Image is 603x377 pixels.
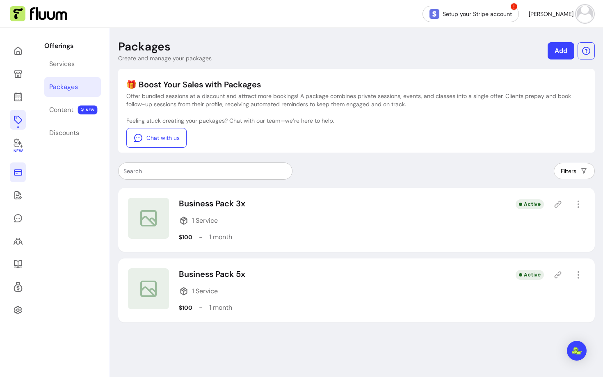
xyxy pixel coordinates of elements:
img: Image of Business Pack 3x [128,198,169,239]
a: Chat with us [126,128,187,148]
a: Settings [10,300,26,320]
p: Business Pack 5x [179,268,245,280]
img: Image of Business Pack 5x [128,268,169,309]
span: ! [510,2,518,11]
button: avatar[PERSON_NAME] [529,6,593,22]
a: Services [44,54,101,74]
p: Create and manage your packages [118,54,212,62]
a: Waivers [10,185,26,205]
a: Calendar [10,87,26,107]
img: Stripe Icon [429,9,439,19]
a: Refer & Earn [10,277,26,297]
a: Resources [10,254,26,274]
a: Add [548,42,574,59]
div: Packages [49,82,78,92]
div: Open Intercom Messenger [567,341,587,361]
p: - [199,303,203,313]
p: - [199,232,203,242]
p: Business Pack 3x [179,198,245,209]
a: Content NEW [44,100,101,120]
p: Packages [118,39,171,54]
p: Offerings [44,41,101,51]
input: Search [123,167,287,175]
a: Discounts [44,123,101,143]
a: My Messages [10,208,26,228]
p: Feeling stuck creating your packages? Chat with our team—we’re here to help. [126,117,587,125]
p: Offer bundled sessions at a discount and attract more bookings! A package combines private sessio... [126,92,587,108]
a: Sales [10,162,26,182]
img: avatar [577,6,593,22]
p: $100 [179,233,192,241]
span: New [13,149,22,154]
div: Content [49,105,73,115]
div: Discounts [49,128,79,138]
span: [PERSON_NAME] [529,10,573,18]
span: NEW [78,105,98,114]
a: New [10,133,26,159]
span: 1 Service [192,286,218,296]
p: $100 [179,304,192,312]
p: 🎁 Boost Your Sales with Packages [126,79,587,90]
div: Active [516,199,544,209]
div: Active [516,270,544,280]
a: My Page [10,64,26,84]
a: Clients [10,231,26,251]
a: Home [10,41,26,61]
img: Fluum Logo [10,6,67,22]
p: 1 month [209,232,232,242]
span: 1 Service [192,216,218,226]
p: 1 month [209,303,232,313]
a: Offerings [10,110,26,130]
div: Services [49,59,75,69]
a: Setup your Stripe account [423,6,519,22]
button: Filters [554,163,595,179]
a: Packages [44,77,101,97]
